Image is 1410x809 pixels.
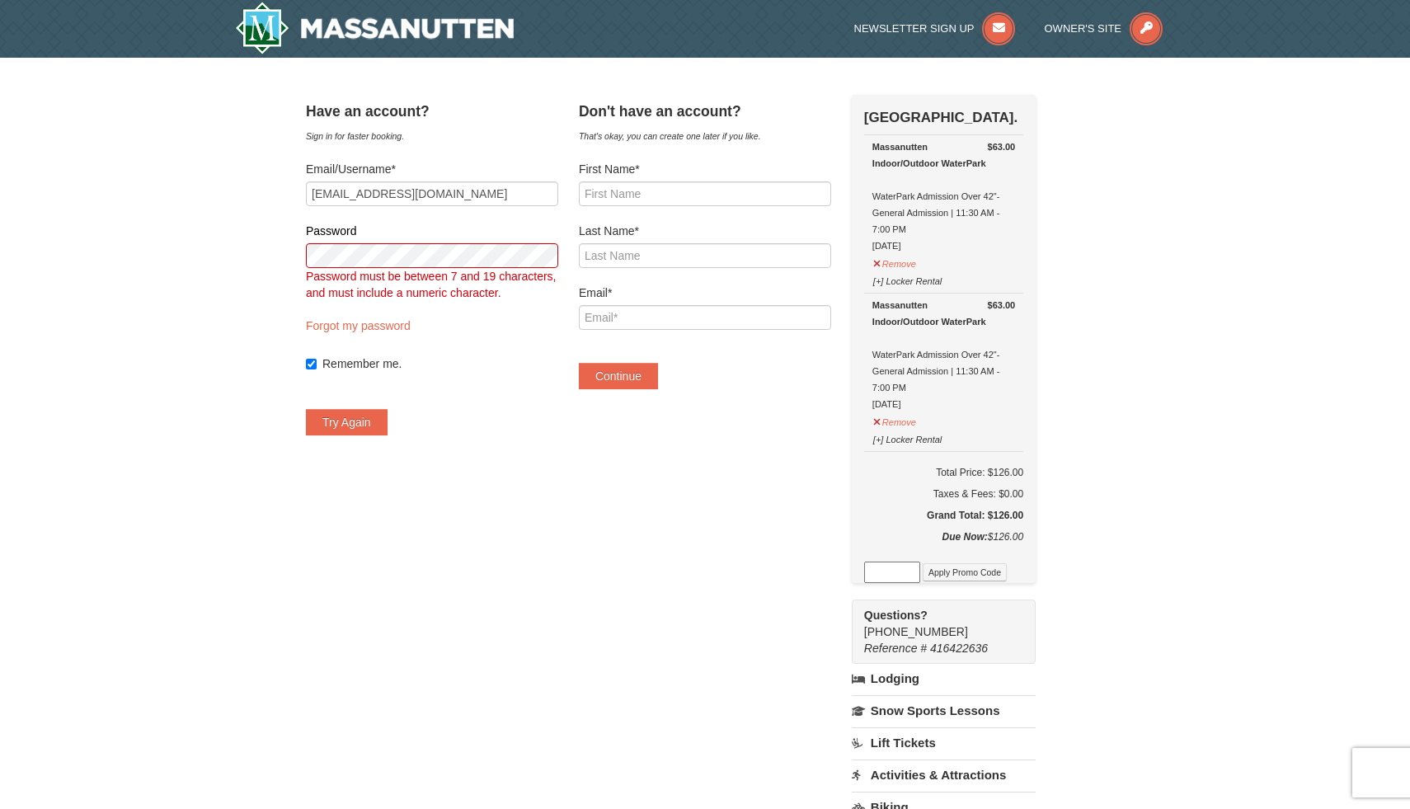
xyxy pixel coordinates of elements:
a: Owner's Site [1045,22,1163,35]
a: Forgot my password [306,319,411,332]
a: Activities & Attractions [852,760,1036,790]
span: Newsletter Sign Up [854,22,975,35]
label: First Name* [579,161,831,177]
span: [PHONE_NUMBER] [864,607,1006,638]
button: Remove [872,252,917,272]
span: Reference # [864,642,927,655]
h4: Have an account? [306,103,558,120]
label: Email/Username* [306,161,558,177]
button: Continue [579,363,658,389]
h5: Grand Total: $126.00 [864,507,1023,524]
h6: Total Price: $126.00 [864,464,1023,481]
span: Password must be between 7 and 19 characters, and must include a numeric character. [306,270,557,299]
a: Massanutten Resort [235,2,514,54]
a: Snow Sports Lessons [852,695,1036,726]
div: Massanutten Indoor/Outdoor WaterPark [872,297,1015,330]
label: Last Name* [579,223,831,239]
label: Remember me. [322,355,558,372]
div: $126.00 [864,529,1023,562]
span: Owner's Site [1045,22,1122,35]
button: Try Again [306,409,388,435]
h4: Don't have an account? [579,103,831,120]
div: WaterPark Admission Over 42"- General Admission | 11:30 AM - 7:00 PM [DATE] [872,139,1015,254]
label: Email* [579,285,831,301]
input: Last Name [579,243,831,268]
span: 416422636 [930,642,988,655]
div: WaterPark Admission Over 42"- General Admission | 11:30 AM - 7:00 PM [DATE] [872,297,1015,412]
div: Sign in for faster booking. [306,128,558,144]
strong: Due Now: [942,531,987,543]
div: Massanutten Indoor/Outdoor WaterPark [872,139,1015,172]
img: Massanutten Resort Logo [235,2,514,54]
a: Lift Tickets [852,727,1036,758]
div: That's okay, you can create one later if you like. [579,128,831,144]
button: [+] Locker Rental [872,427,942,448]
button: [+] Locker Rental [872,269,942,289]
strong: Questions? [864,609,928,622]
div: Taxes & Fees: $0.00 [864,486,1023,502]
a: Newsletter Sign Up [854,22,1016,35]
a: Lodging [852,664,1036,694]
label: Password [306,223,558,239]
button: Remove [872,410,917,430]
strong: $63.00 [988,297,1016,313]
input: Email/Username* [306,181,558,206]
strong: [GEOGRAPHIC_DATA]. [864,110,1018,125]
input: Email* [579,305,831,330]
input: First Name [579,181,831,206]
button: Apply Promo Code [923,563,1007,581]
strong: $63.00 [988,139,1016,155]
